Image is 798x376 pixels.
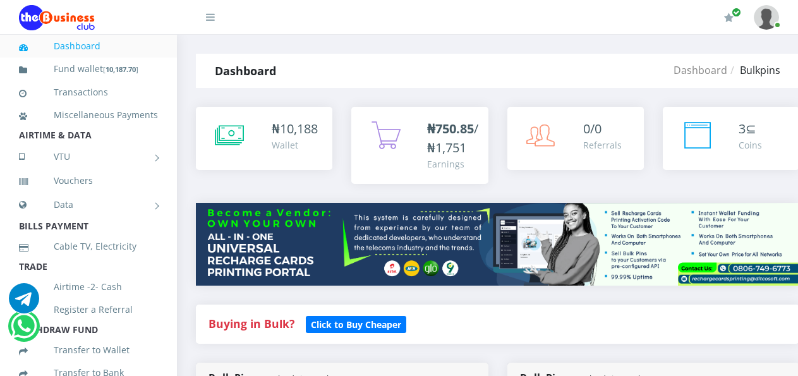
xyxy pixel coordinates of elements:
a: ₦10,188 Wallet [196,107,332,170]
a: Transactions [19,78,158,107]
div: Coins [739,138,762,152]
a: Vouchers [19,166,158,195]
span: Renew/Upgrade Subscription [732,8,741,17]
a: Chat for support [9,293,39,313]
small: [ ] [103,64,138,74]
a: Dashboard [19,32,158,61]
a: Data [19,189,158,221]
img: Logo [19,5,95,30]
a: VTU [19,141,158,173]
a: Register a Referral [19,295,158,324]
div: ⊆ [739,119,762,138]
div: Wallet [272,138,318,152]
a: Cable TV, Electricity [19,232,158,261]
a: Airtime -2- Cash [19,272,158,301]
div: Earnings [427,157,478,171]
div: ₦ [272,119,318,138]
a: Dashboard [674,63,727,77]
a: Transfer to Wallet [19,336,158,365]
a: Fund wallet[10,187.70] [19,54,158,84]
a: Chat for support [11,320,37,341]
b: ₦750.85 [427,120,474,137]
span: 3 [739,120,746,137]
span: /₦1,751 [427,120,478,156]
strong: Dashboard [215,63,276,78]
span: 0/0 [583,120,602,137]
li: Bulkpins [727,63,780,78]
strong: Buying in Bulk? [209,316,294,331]
div: Referrals [583,138,622,152]
span: 10,188 [280,120,318,137]
a: Miscellaneous Payments [19,100,158,130]
a: 0/0 Referrals [507,107,644,170]
b: Click to Buy Cheaper [311,318,401,331]
a: Click to Buy Cheaper [306,316,406,331]
i: Renew/Upgrade Subscription [724,13,734,23]
a: ₦750.85/₦1,751 Earnings [351,107,488,184]
img: User [754,5,779,30]
b: 10,187.70 [106,64,136,74]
